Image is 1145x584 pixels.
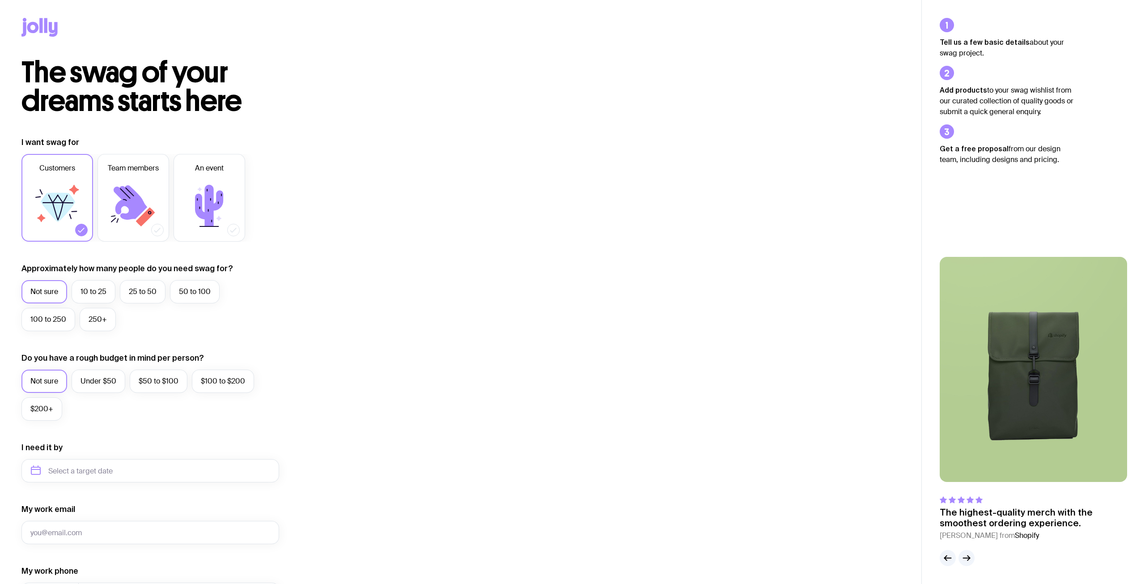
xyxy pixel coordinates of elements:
span: An event [195,163,224,174]
label: $200+ [21,397,62,421]
label: 50 to 100 [170,280,220,303]
label: 250+ [80,308,116,331]
label: Do you have a rough budget in mind per person? [21,353,204,363]
label: $50 to $100 [130,370,187,393]
span: Team members [108,163,159,174]
label: $100 to $200 [192,370,254,393]
label: Approximately how many people do you need swag for? [21,263,233,274]
span: The swag of your dreams starts here [21,55,242,119]
label: My work email [21,504,75,515]
p: about your swag project. [940,37,1074,59]
p: from our design team, including designs and pricing. [940,143,1074,165]
input: you@email.com [21,521,279,544]
label: 100 to 250 [21,308,75,331]
span: Shopify [1015,531,1039,540]
label: Not sure [21,370,67,393]
span: Customers [39,163,75,174]
cite: [PERSON_NAME] from [940,530,1127,541]
label: 10 to 25 [72,280,115,303]
label: Under $50 [72,370,125,393]
strong: Tell us a few basic details [940,38,1030,46]
label: Not sure [21,280,67,303]
label: 25 to 50 [120,280,165,303]
label: I want swag for [21,137,79,148]
p: The highest-quality merch with the smoothest ordering experience. [940,507,1127,529]
strong: Get a free proposal [940,145,1009,153]
strong: Add products [940,86,987,94]
label: I need it by [21,442,63,453]
p: to your swag wishlist from our curated collection of quality goods or submit a quick general enqu... [940,85,1074,117]
label: My work phone [21,566,78,576]
input: Select a target date [21,459,279,482]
